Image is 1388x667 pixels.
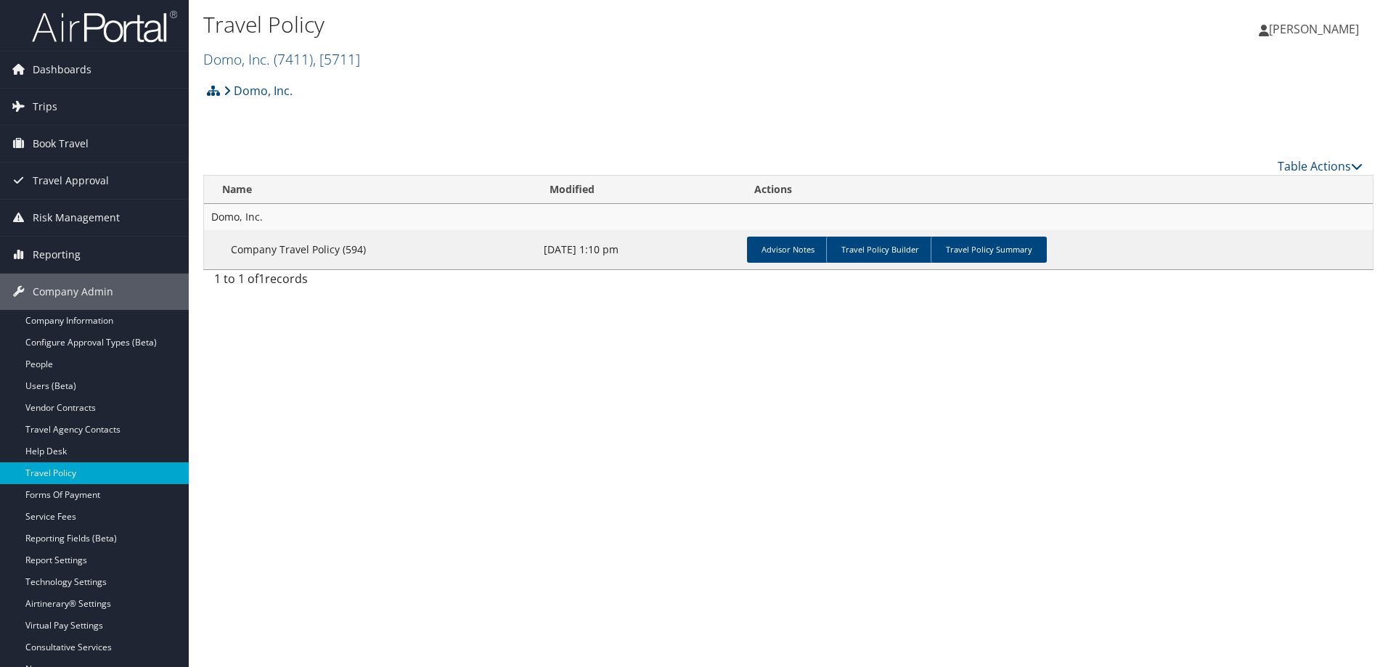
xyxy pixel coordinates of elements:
[33,89,57,125] span: Trips
[32,9,177,44] img: airportal-logo.png
[313,49,360,69] span: , [ 5711 ]
[203,9,984,40] h1: Travel Policy
[1259,7,1373,51] a: [PERSON_NAME]
[33,163,109,199] span: Travel Approval
[258,271,265,287] span: 1
[214,270,485,295] div: 1 to 1 of records
[931,237,1047,263] a: Travel Policy Summary
[826,237,934,263] a: Travel Policy Builder
[204,176,536,204] th: Name: activate to sort column ascending
[33,274,113,310] span: Company Admin
[33,200,120,236] span: Risk Management
[536,176,741,204] th: Modified: activate to sort column ascending
[224,76,293,105] a: Domo, Inc.
[747,237,829,263] a: Advisor Notes
[536,230,741,269] td: [DATE] 1:10 pm
[203,49,360,69] a: Domo, Inc.
[274,49,313,69] span: ( 7411 )
[1269,21,1359,37] span: [PERSON_NAME]
[33,52,91,88] span: Dashboards
[33,237,81,273] span: Reporting
[1278,158,1363,174] a: Table Actions
[204,204,1373,230] td: Domo, Inc.
[33,126,89,162] span: Book Travel
[204,230,536,269] td: Company Travel Policy (594)
[741,176,1373,204] th: Actions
